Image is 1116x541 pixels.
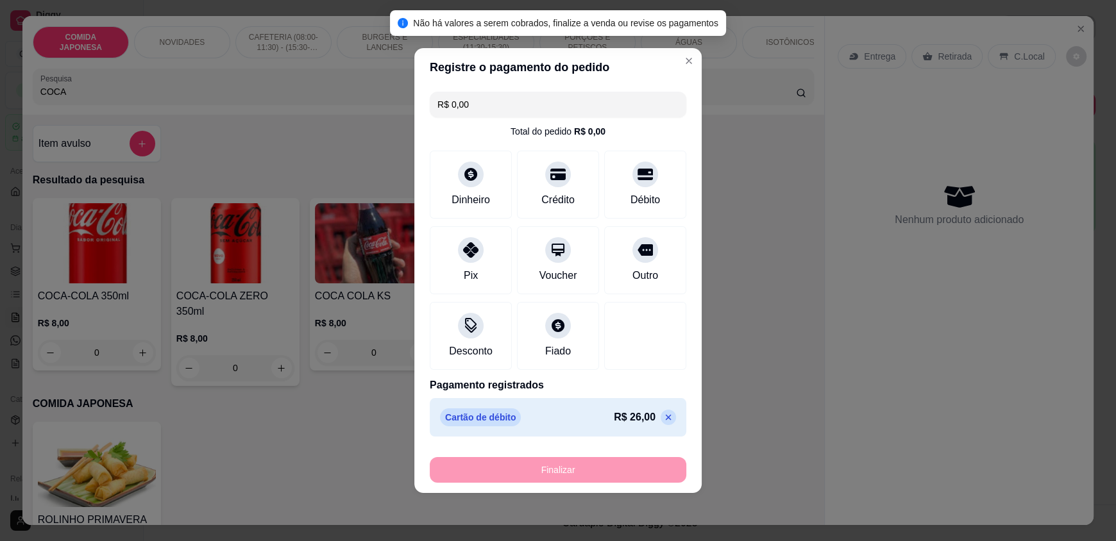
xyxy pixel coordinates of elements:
span: Não há valores a serem cobrados, finalize a venda ou revise os pagamentos [413,18,718,28]
p: Cartão de débito [440,408,521,426]
div: Fiado [545,344,571,359]
header: Registre o pagamento do pedido [414,48,702,87]
div: Crédito [541,192,575,208]
div: Desconto [449,344,493,359]
button: Close [679,51,699,71]
span: info-circle [398,18,408,28]
div: Débito [630,192,660,208]
div: Voucher [539,268,577,283]
input: Ex.: hambúrguer de cordeiro [437,92,679,117]
p: Pagamento registrados [430,378,686,393]
div: Outro [632,268,658,283]
div: R$ 0,00 [574,125,605,138]
div: Dinheiro [452,192,490,208]
div: Pix [464,268,478,283]
p: R$ 26,00 [614,410,655,425]
div: Total do pedido [511,125,605,138]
